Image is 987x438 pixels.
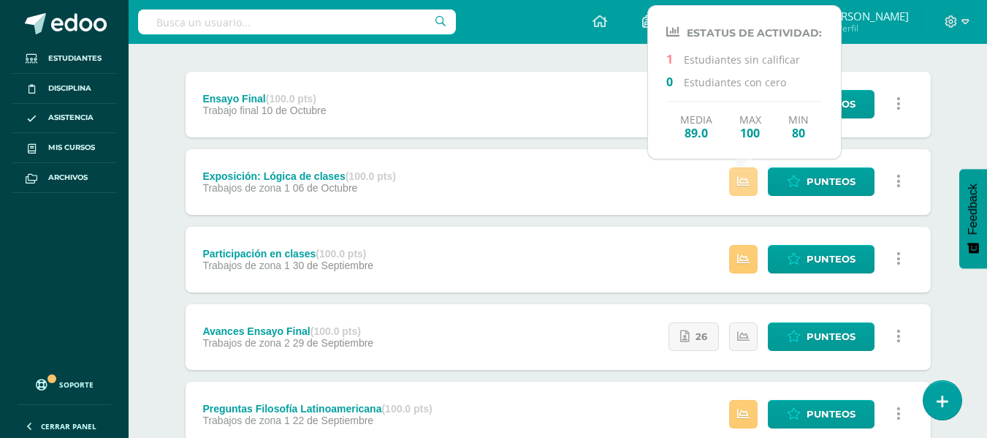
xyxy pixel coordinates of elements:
[381,403,432,415] strong: (100.0 pts)
[666,51,684,66] span: 1
[739,113,761,140] div: Max
[12,163,117,193] a: Archivos
[12,104,117,134] a: Asistencia
[959,169,987,268] button: Feedback - Mostrar encuesta
[12,74,117,104] a: Disciplina
[12,44,117,74] a: Estudiantes
[48,172,88,184] span: Archivos
[293,182,358,194] span: 06 de Octubre
[825,22,909,34] span: Mi Perfil
[202,93,326,105] div: Ensayo Final
[48,142,95,154] span: Mis cursos
[768,322,874,351] a: Punteos
[807,91,855,118] span: Punteos
[739,126,761,140] span: 100
[807,246,855,273] span: Punteos
[316,248,366,260] strong: (100.0 pts)
[768,400,874,428] a: Punteos
[768,167,874,196] a: Punteos
[202,325,373,337] div: Avances Ensayo Final
[202,415,289,426] span: Trabajos de zona 1
[666,74,684,88] span: 0
[266,93,316,105] strong: (100.0 pts)
[680,126,712,140] span: 89.0
[807,168,855,195] span: Punteos
[807,401,855,428] span: Punteos
[680,113,712,140] div: Media
[202,248,373,260] div: Participación en clases
[48,112,94,124] span: Asistencia
[788,126,809,140] span: 80
[788,113,809,140] div: Min
[293,337,374,349] span: 29 de Septiembre
[202,337,289,349] span: Trabajos de zona 2
[768,245,874,273] a: Punteos
[202,170,396,182] div: Exposición: Lógica de clases
[202,403,432,415] div: Preguntas Filosofía Latinoamericana
[41,421,96,431] span: Cerrar panel
[666,51,822,67] p: Estudiantes sin calificar
[666,74,822,89] p: Estudiantes con cero
[807,323,855,350] span: Punteos
[825,9,909,23] span: [PERSON_NAME]
[48,83,91,94] span: Disciplina
[202,260,289,271] span: Trabajos de zona 1
[346,170,396,182] strong: (100.0 pts)
[12,133,117,163] a: Mis cursos
[138,10,456,34] input: Busca un usuario...
[293,415,374,426] span: 22 de Septiembre
[293,260,374,271] span: 30 de Septiembre
[202,105,259,116] span: Trabajo final
[310,325,361,337] strong: (100.0 pts)
[696,323,707,350] span: 26
[59,380,94,390] span: Soporte
[202,182,289,194] span: Trabajos de zona 1
[967,184,980,235] span: Feedback
[666,25,822,39] h4: Estatus de Actividad:
[262,105,327,116] span: 10 de Octubre
[668,322,719,351] a: 26
[18,365,111,401] a: Soporte
[48,53,102,64] span: Estudiantes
